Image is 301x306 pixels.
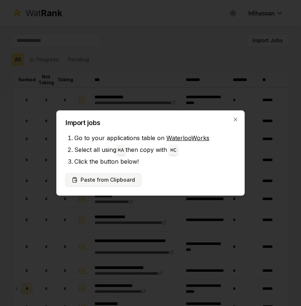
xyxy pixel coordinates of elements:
[74,156,236,167] li: Click the button below!
[74,132,236,144] li: Go to your applications table on
[74,144,236,156] li: Select all using then copy with
[65,173,141,186] button: Paste from Clipboard
[65,120,236,126] h2: Import jobs
[118,147,124,153] code: ⌘ A
[170,147,177,153] code: ⌘ C
[166,134,209,142] a: WaterlooWorks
